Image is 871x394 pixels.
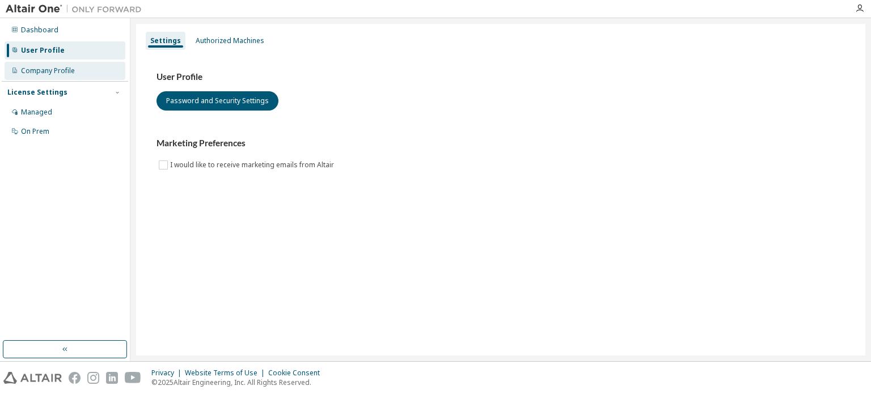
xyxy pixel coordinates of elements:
[157,91,278,111] button: Password and Security Settings
[87,372,99,384] img: instagram.svg
[106,372,118,384] img: linkedin.svg
[21,66,75,75] div: Company Profile
[150,36,181,45] div: Settings
[196,36,264,45] div: Authorized Machines
[157,138,845,149] h3: Marketing Preferences
[21,26,58,35] div: Dashboard
[151,378,327,387] p: © 2025 Altair Engineering, Inc. All Rights Reserved.
[157,71,845,83] h3: User Profile
[21,46,65,55] div: User Profile
[3,372,62,384] img: altair_logo.svg
[69,372,81,384] img: facebook.svg
[268,368,327,378] div: Cookie Consent
[151,368,185,378] div: Privacy
[6,3,147,15] img: Altair One
[185,368,268,378] div: Website Terms of Use
[125,372,141,384] img: youtube.svg
[7,88,67,97] div: License Settings
[170,158,336,172] label: I would like to receive marketing emails from Altair
[21,108,52,117] div: Managed
[21,127,49,136] div: On Prem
